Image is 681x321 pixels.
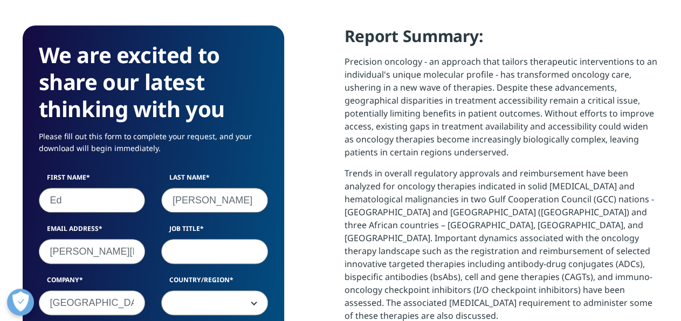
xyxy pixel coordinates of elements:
[161,275,268,290] label: Country/Region
[39,275,146,290] label: Company
[161,173,268,188] label: Last Name
[39,131,268,162] p: Please fill out this form to complete your request, and your download will begin immediately.
[345,55,659,167] p: Precision oncology - an approach that tailors therapeutic interventions to an individual's unique...
[39,42,268,122] h3: We are excited to share our latest thinking with you
[161,224,268,239] label: Job Title
[39,173,146,188] label: First Name
[345,25,659,55] h4: Report Summary:
[7,289,34,316] button: Open Preferences
[39,224,146,239] label: Email Address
